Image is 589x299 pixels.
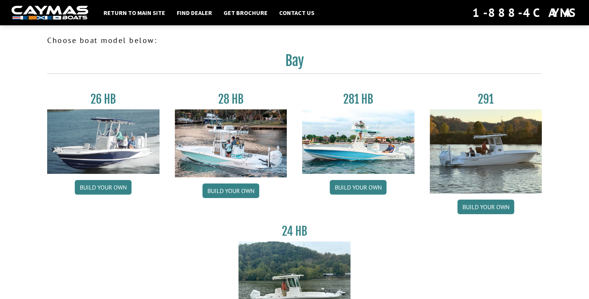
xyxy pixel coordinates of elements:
h3: 26 HB [47,92,160,106]
a: Find Dealer [173,8,216,18]
p: Choose boat model below: [47,35,542,46]
h3: 281 HB [302,92,415,106]
h2: Bay [47,52,542,74]
a: Contact Us [275,8,318,18]
a: Build your own [330,180,387,195]
a: Get Brochure [220,8,271,18]
a: Build your own [202,183,259,198]
a: Return to main site [100,8,169,18]
img: 26_new_photo_resized.jpg [47,109,160,174]
a: Build your own [457,200,514,214]
img: white-logo-c9c8dbefe5ff5ceceb0f0178aa75bf4bb51f6bca0971e226c86eb53dfe498488.png [12,6,88,20]
h3: 28 HB [175,92,287,106]
h3: 291 [430,92,542,106]
a: Build your own [75,180,132,195]
img: 291_Thumbnail.jpg [430,109,542,193]
img: 28-hb-twin.jpg [302,109,415,174]
div: 1-888-4CAYMAS [472,4,577,21]
h3: 24 HB [239,224,351,238]
img: 28_hb_thumbnail_for_caymas_connect.jpg [175,109,287,177]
